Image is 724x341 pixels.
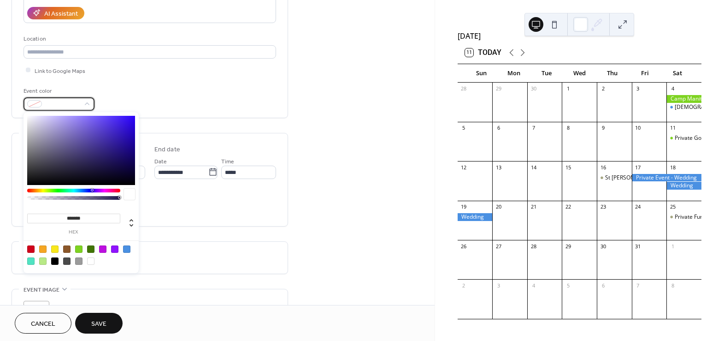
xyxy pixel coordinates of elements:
div: #50E3C2 [27,257,35,265]
div: 31 [635,243,642,250]
div: 22 [565,203,571,210]
div: Location [24,34,274,44]
div: 4 [669,85,676,92]
div: #4A90E2 [123,245,130,253]
span: Time [221,156,234,166]
div: Wed [563,64,596,83]
div: 17 [635,164,642,171]
div: 13 [495,164,502,171]
div: 7 [530,125,537,132]
div: #9B9B9B [75,257,82,265]
div: Event color [24,86,93,96]
div: 23 [600,203,606,210]
span: Link to Google Maps [35,66,85,76]
div: #FFFFFF [87,257,94,265]
div: 21 [530,203,537,210]
div: Private Function [666,213,701,221]
div: 9 [600,125,606,132]
div: 5 [565,282,571,289]
div: 30 [530,85,537,92]
div: St James Student Golf [597,174,632,182]
div: 6 [495,125,502,132]
div: Wedding [458,213,493,221]
div: #BD10E0 [99,245,106,253]
label: hex [27,230,120,235]
span: Event image [24,285,59,295]
span: Save [91,319,106,329]
div: Thu [596,64,629,83]
div: Tue [530,64,563,83]
div: End date [154,145,180,155]
div: 15 [565,164,571,171]
div: Private Golf Event [675,134,720,142]
div: 3 [635,85,642,92]
div: 24 [635,203,642,210]
div: 2 [600,85,606,92]
div: 1 [669,243,676,250]
div: #F5A623 [39,245,47,253]
div: #9013FE [111,245,118,253]
div: AI Assistant [44,9,78,18]
div: Ladies Wind Up Dinner [666,103,701,111]
div: #417505 [87,245,94,253]
div: Mon [498,64,530,83]
div: 8 [565,125,571,132]
div: 12 [460,164,467,171]
div: Sun [465,64,498,83]
span: Cancel [31,319,55,329]
div: 1 [565,85,571,92]
div: St [PERSON_NAME] Student Golf [605,174,688,182]
div: Private Event - Wedding [632,174,701,182]
div: 11 [669,125,676,132]
div: 20 [495,203,502,210]
div: 29 [495,85,502,92]
span: Date [154,156,167,166]
button: Save [75,313,123,334]
div: ; [24,301,49,327]
div: 29 [565,243,571,250]
div: 19 [460,203,467,210]
div: Private Golf Event [666,134,701,142]
div: 3 [495,282,502,289]
button: Cancel [15,313,71,334]
div: 26 [460,243,467,250]
div: 6 [600,282,606,289]
div: Private Function [675,213,716,221]
div: 28 [460,85,467,92]
div: 28 [530,243,537,250]
div: 25 [669,203,676,210]
div: #B8E986 [39,257,47,265]
div: #D0021B [27,245,35,253]
button: AI Assistant [27,7,84,19]
div: 5 [460,125,467,132]
div: 10 [635,125,642,132]
div: 4 [530,282,537,289]
div: Fri [629,64,661,83]
div: 8 [669,282,676,289]
div: #8B572A [63,245,71,253]
div: #000000 [51,257,59,265]
div: #F8E71C [51,245,59,253]
div: 14 [530,164,537,171]
div: Sat [661,64,694,83]
div: 27 [495,243,502,250]
div: 16 [600,164,606,171]
div: Camp Manitou [666,95,701,103]
div: 2 [460,282,467,289]
div: #7ED321 [75,245,82,253]
div: 30 [600,243,606,250]
div: #4A4A4A [63,257,71,265]
div: Wedding [666,182,701,190]
button: 11Today [462,46,505,59]
div: [DATE] [458,30,701,42]
div: 18 [669,164,676,171]
div: 7 [635,282,642,289]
